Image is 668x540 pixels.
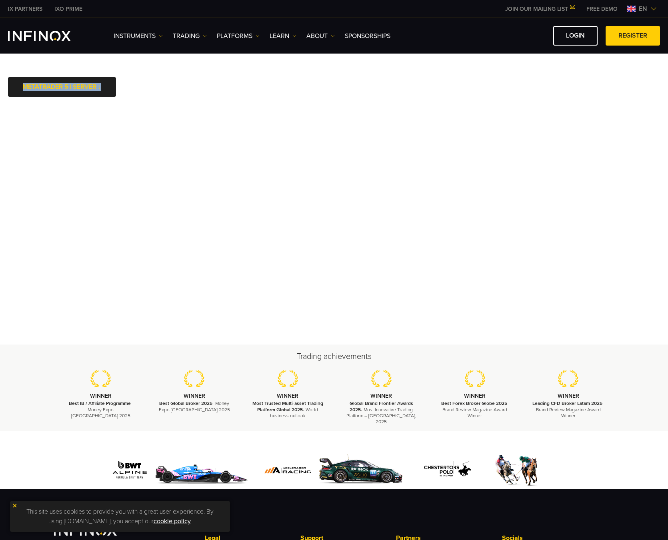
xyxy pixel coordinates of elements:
[532,401,605,419] p: - Brand Review Magazine Award Winner
[2,5,48,13] a: INFINOX
[158,401,231,412] p: - Money Expo [GEOGRAPHIC_DATA] 2025
[270,31,296,41] a: Learn
[606,26,660,46] a: REGISTER
[441,401,507,406] strong: Best Forex Broker Globe 2025
[154,517,191,525] a: cookie policy
[114,31,163,41] a: Instruments
[69,401,131,406] strong: Best IB / Affiliate Programme
[580,5,624,13] a: INFINOX MENU
[464,393,486,399] strong: WINNER
[159,401,212,406] strong: Best Global Broker 2025
[499,6,580,12] a: JOIN OUR MAILING LIST
[344,401,418,425] p: - Most Innovative Trading Platform – [GEOGRAPHIC_DATA], 2025
[558,393,579,399] strong: WINNER
[14,505,226,528] p: This site uses cookies to provide you with a great user experience. By using [DOMAIN_NAME], you a...
[636,4,650,14] span: en
[252,401,323,412] strong: Most Trusted Multi-asset Trading Platform Global 2025
[438,401,512,419] p: - Brand Review Magazine Award Winner
[8,77,116,97] a: METATRADER 5 | SERVER ↓
[48,5,88,13] a: INFINOX
[345,31,390,41] a: SPONSORSHIPS
[553,26,598,46] a: LOGIN
[90,393,112,399] strong: WINNER
[306,31,335,41] a: ABOUT
[350,401,413,412] strong: Global Brand Frontier Awards 2025
[173,31,207,41] a: TRADING
[8,31,90,41] a: INFINOX Logo
[64,401,138,419] p: - Money Expo [GEOGRAPHIC_DATA] 2025
[277,393,298,399] strong: WINNER
[184,393,205,399] strong: WINNER
[54,351,614,362] h2: Trading achievements
[217,31,260,41] a: PLATFORMS
[251,401,325,419] p: - World business outlook
[370,393,392,399] strong: WINNER
[532,401,602,406] strong: Leading CFD Broker Latam 2025
[12,503,18,508] img: yellow close icon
